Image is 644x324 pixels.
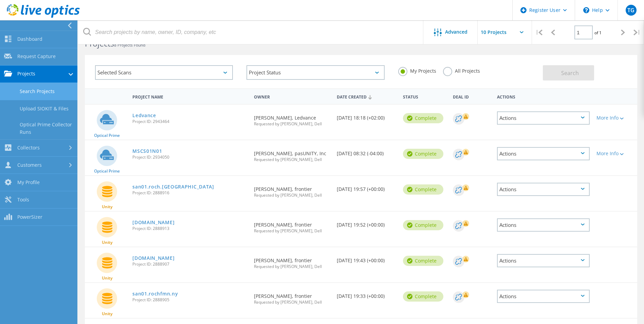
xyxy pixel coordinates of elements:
[333,283,400,305] div: [DATE] 19:33 (+00:00)
[132,191,247,195] span: Project ID: 2888916
[102,205,112,209] span: Unity
[400,90,449,103] div: Status
[497,290,590,303] div: Actions
[132,256,174,260] a: [DOMAIN_NAME]
[333,140,400,163] div: [DATE] 08:32 (-04:00)
[251,90,333,103] div: Owner
[78,20,424,44] input: Search projects by name, owner, ID, company, etc
[254,158,330,162] span: Requested by [PERSON_NAME], Dell
[254,265,330,269] span: Requested by [PERSON_NAME], Dell
[497,111,590,125] div: Actions
[596,115,634,120] div: More Info
[403,220,443,230] div: Complete
[102,240,112,245] span: Unity
[333,90,400,103] div: Date Created
[251,247,333,275] div: [PERSON_NAME], frontier
[627,7,634,13] span: TG
[132,220,174,225] a: [DOMAIN_NAME]
[132,262,247,266] span: Project ID: 2888907
[630,20,644,44] div: |
[449,90,494,103] div: Deal Id
[94,169,120,173] span: Optical Prime
[403,149,443,159] div: Complete
[532,20,546,44] div: |
[398,67,436,73] label: My Projects
[403,291,443,302] div: Complete
[132,155,247,159] span: Project ID: 2934050
[102,276,112,280] span: Unity
[583,7,589,13] svg: \n
[95,65,233,80] div: Selected Scans
[594,30,602,36] span: of 1
[333,105,400,127] div: [DATE] 18:18 (+02:00)
[132,113,156,118] a: Ledvance
[561,69,579,77] span: Search
[132,120,247,124] span: Project ID: 2943464
[129,90,251,103] div: Project Name
[494,90,593,103] div: Actions
[497,254,590,267] div: Actions
[403,184,443,195] div: Complete
[497,147,590,160] div: Actions
[251,140,333,168] div: [PERSON_NAME], pasUNITY, Inc
[403,256,443,266] div: Complete
[7,14,80,19] a: Live Optics Dashboard
[94,133,120,138] span: Optical Prime
[333,247,400,270] div: [DATE] 19:43 (+00:00)
[251,105,333,133] div: [PERSON_NAME], Ledvance
[254,229,330,233] span: Requested by [PERSON_NAME], Dell
[403,113,443,123] div: Complete
[102,312,112,316] span: Unity
[596,151,634,156] div: More Info
[543,65,594,80] button: Search
[132,291,178,296] a: san01.rochfmn.ny
[497,218,590,232] div: Actions
[132,184,214,189] a: san01.roch.[GEOGRAPHIC_DATA]
[333,212,400,234] div: [DATE] 19:52 (+00:00)
[333,176,400,198] div: [DATE] 19:57 (+00:00)
[246,65,384,80] div: Project Status
[254,193,330,197] span: Requested by [PERSON_NAME], Dell
[132,227,247,231] span: Project ID: 2888913
[443,67,480,73] label: All Projects
[445,30,467,34] span: Advanced
[251,176,333,204] div: [PERSON_NAME], frontier
[254,300,330,304] span: Requested by [PERSON_NAME], Dell
[132,298,247,302] span: Project ID: 2888905
[254,122,330,126] span: Requested by [PERSON_NAME], Dell
[251,212,333,240] div: [PERSON_NAME], frontier
[497,183,590,196] div: Actions
[132,149,162,154] a: MSCS01N01
[251,283,333,311] div: [PERSON_NAME], frontier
